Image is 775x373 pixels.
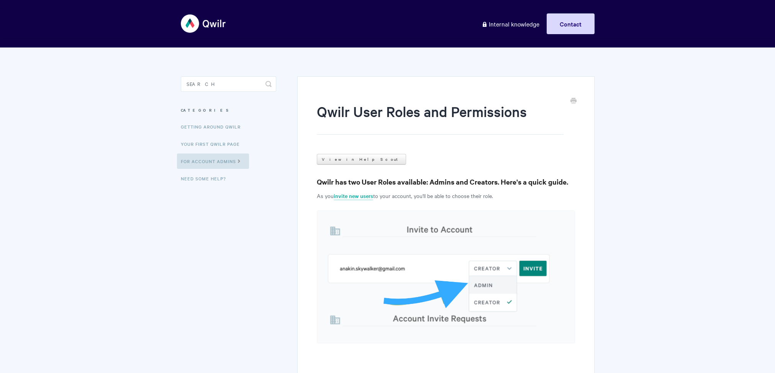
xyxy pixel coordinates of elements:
a: Internal knowledge [476,13,545,34]
a: View in Help Scout [317,154,406,165]
input: Search [181,76,276,92]
h3: Categories [181,103,276,117]
a: Your First Qwilr Page [181,136,246,152]
img: file-khxbvEgcBJ.png [317,210,575,343]
a: Contact [547,13,595,34]
a: Getting Around Qwilr [181,119,246,134]
p: As you to your account, you'll be able to choose their role. [317,191,575,200]
a: Print this Article [570,97,577,106]
a: For Account Admins [177,153,249,169]
img: Qwilr Help Center [181,9,226,38]
a: Need Some Help? [181,171,232,186]
h3: Qwilr has two User Roles available: Admins and Creators. Here's a quick guide. [317,177,575,187]
a: invite new users [334,192,373,200]
h1: Qwilr User Roles and Permissions [317,102,563,135]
